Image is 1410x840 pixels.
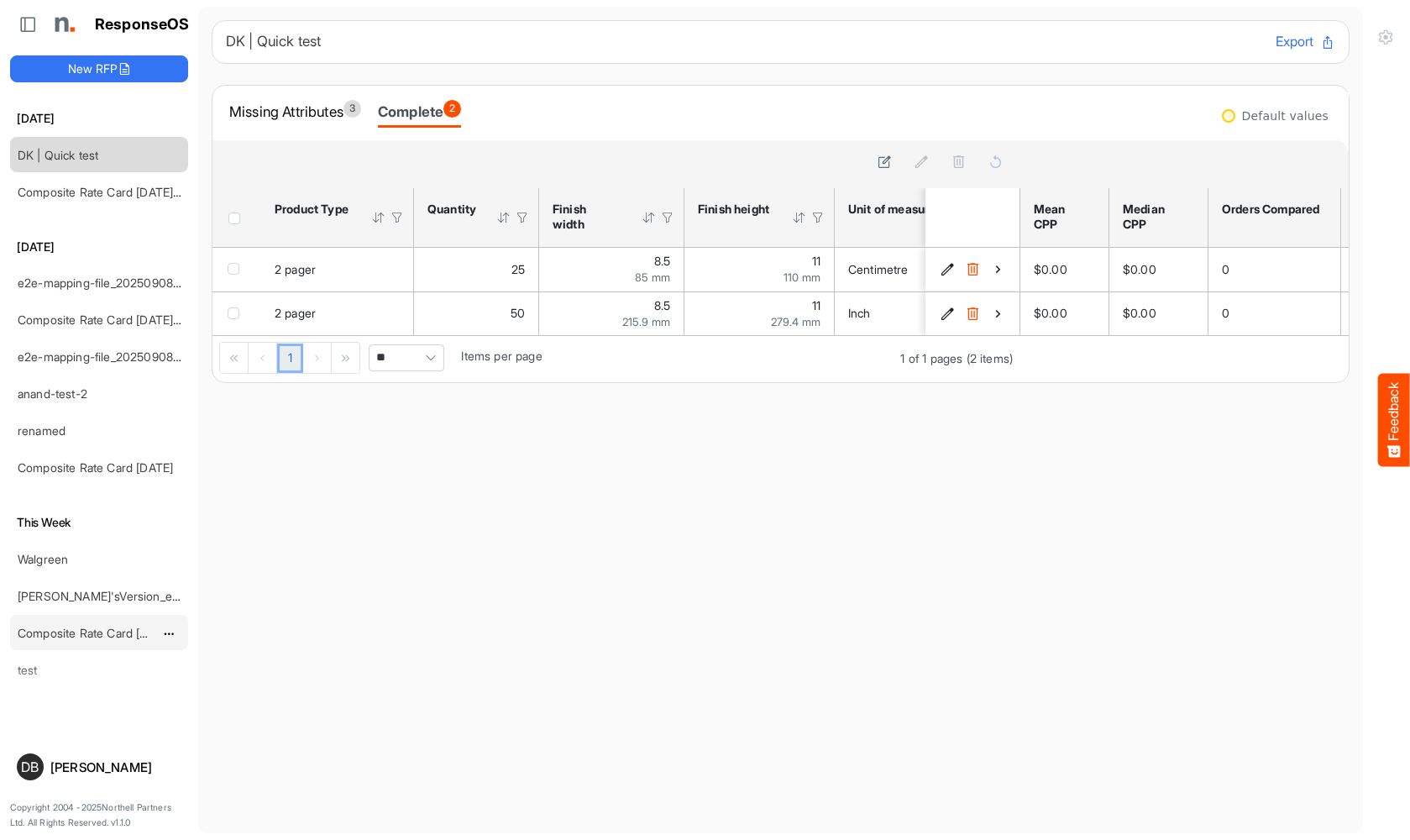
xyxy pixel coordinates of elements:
span: $0.00 [1034,262,1067,276]
td: 0 is template cell Column Header orders-compared [1208,291,1341,335]
span: 0 [1222,306,1229,320]
button: View [989,305,1006,322]
div: Missing Attributes [229,100,361,123]
h6: This Week [10,513,188,532]
div: Default values [1242,110,1329,122]
span: Inch [848,306,871,320]
a: Composite Rate Card [DATE]_smaller [18,312,217,327]
div: Filter Icon [810,210,826,225]
span: 11 [812,298,820,312]
span: 2 pager [275,262,316,276]
span: 215.9 mm [622,315,670,328]
h1: ResponseOS [95,16,190,34]
a: [PERSON_NAME]'sVersion_e2e-test-file_20250604_111803 [18,589,333,603]
button: Edit [939,305,956,322]
button: dropdownbutton [160,625,177,642]
a: Composite Rate Card [DATE] [18,626,173,640]
td: 11 is template cell Column Header httpsnorthellcomontologiesmapping-rulesmeasurementhasfinishsize... [684,248,835,291]
a: test [18,663,38,677]
h6: DK | Quick test [226,34,1262,49]
div: Median CPP [1123,202,1189,232]
a: Composite Rate Card [DATE] [18,460,173,475]
div: Pager Container [212,336,1019,382]
div: Finish width [553,202,620,232]
td: 50 is template cell Column Header httpsnorthellcomontologiesmapping-rulesorderhasquantity [414,291,539,335]
div: Orders Compared [1222,202,1322,217]
td: Centimetre is template cell Column Header httpsnorthellcomontologiesmapping-rulesmeasurementhasun... [835,248,1002,291]
a: renamed [18,423,66,438]
td: Inch is template cell Column Header httpsnorthellcomontologiesmapping-rulesmeasurementhasunitofme... [835,291,1002,335]
div: Go to previous page [249,343,277,373]
div: Go to first page [220,343,249,373]
th: Header checkbox [212,188,261,247]
h6: [DATE] [10,109,188,128]
a: e2e-mapping-file_20250908_163537 [18,276,214,290]
td: 9a46732d-23d5-413b-91fe-9b3ca450e280 is template cell Column Header [925,291,1023,335]
div: Product Type [275,202,349,217]
td: checkbox [212,291,261,335]
button: View [989,261,1006,278]
span: Centimetre [848,262,909,276]
a: Composite Rate Card [DATE] (1) [18,185,188,199]
button: Edit [939,261,956,278]
td: 2 pager is template cell Column Header product-type [261,248,414,291]
span: 3 [343,100,361,118]
span: 50 [511,306,525,320]
td: 2 pager is template cell Column Header product-type [261,291,414,335]
div: Go to next page [303,343,332,373]
div: Go to last page [332,343,359,373]
span: (2 items) [967,351,1013,365]
span: 25 [511,262,525,276]
div: Filter Icon [390,210,405,225]
div: Finish height [698,202,770,217]
td: 25 is template cell Column Header httpsnorthellcomontologiesmapping-rulesorderhasquantity [414,248,539,291]
td: 0 is template cell Column Header orders-compared [1208,248,1341,291]
td: checkbox [212,248,261,291]
span: $0.00 [1123,262,1156,276]
span: 11 [812,254,820,268]
button: Export [1276,31,1335,53]
a: Walgreen [18,552,68,566]
div: Complete [378,100,461,123]
div: Filter Icon [660,210,675,225]
td: 8.5 is template cell Column Header httpsnorthellcomontologiesmapping-rulesmeasurementhasfinishsiz... [539,248,684,291]
span: 8.5 [654,254,670,268]
a: e2e-mapping-file_20250908_161650 [18,349,213,364]
a: Page 1 of 1 Pages [277,344,303,374]
span: $0.00 [1034,306,1067,320]
button: Feedback [1378,374,1410,467]
span: 0 [1222,262,1229,276]
div: Filter Icon [515,210,530,225]
span: 1 of 1 pages [900,351,962,365]
td: $0.00 is template cell Column Header mean-cpp [1020,248,1109,291]
span: DB [21,760,39,774]
a: DK | Quick test [18,148,98,162]
td: $0.00 is template cell Column Header mean-cpp [1020,291,1109,335]
span: 2 pager [275,306,316,320]
p: Copyright 2004 - 2025 Northell Partners Ltd. All Rights Reserved. v 1.1.0 [10,801,188,830]
span: Items per page [461,349,542,363]
td: 8.5 is template cell Column Header httpsnorthellcomontologiesmapping-rulesmeasurementhasfinishsiz... [539,291,684,335]
div: Mean CPP [1034,202,1090,232]
a: anand-test-2 [18,386,87,401]
button: Delete [964,305,981,322]
span: 279.4 mm [771,315,820,328]
td: $0.00 is template cell Column Header median-cpp [1109,248,1208,291]
span: $0.00 [1123,306,1156,320]
span: Pagerdropdown [369,344,444,371]
span: 2 [443,100,461,118]
img: Northell [46,8,80,41]
span: 8.5 [654,298,670,312]
button: Delete [964,261,981,278]
button: New RFP [10,55,188,82]
div: Quantity [427,202,474,217]
div: Unit of measure [848,202,937,217]
td: 48dd47b7-dc62-45f4-ad26-6c75e2f23a7a is template cell Column Header [925,248,1023,291]
span: 85 mm [635,270,670,284]
td: 11 is template cell Column Header httpsnorthellcomontologiesmapping-rulesmeasurementhasfinishsize... [684,291,835,335]
h6: [DATE] [10,238,188,256]
div: [PERSON_NAME] [50,761,181,774]
td: $0.00 is template cell Column Header median-cpp [1109,291,1208,335]
span: 110 mm [784,270,820,284]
